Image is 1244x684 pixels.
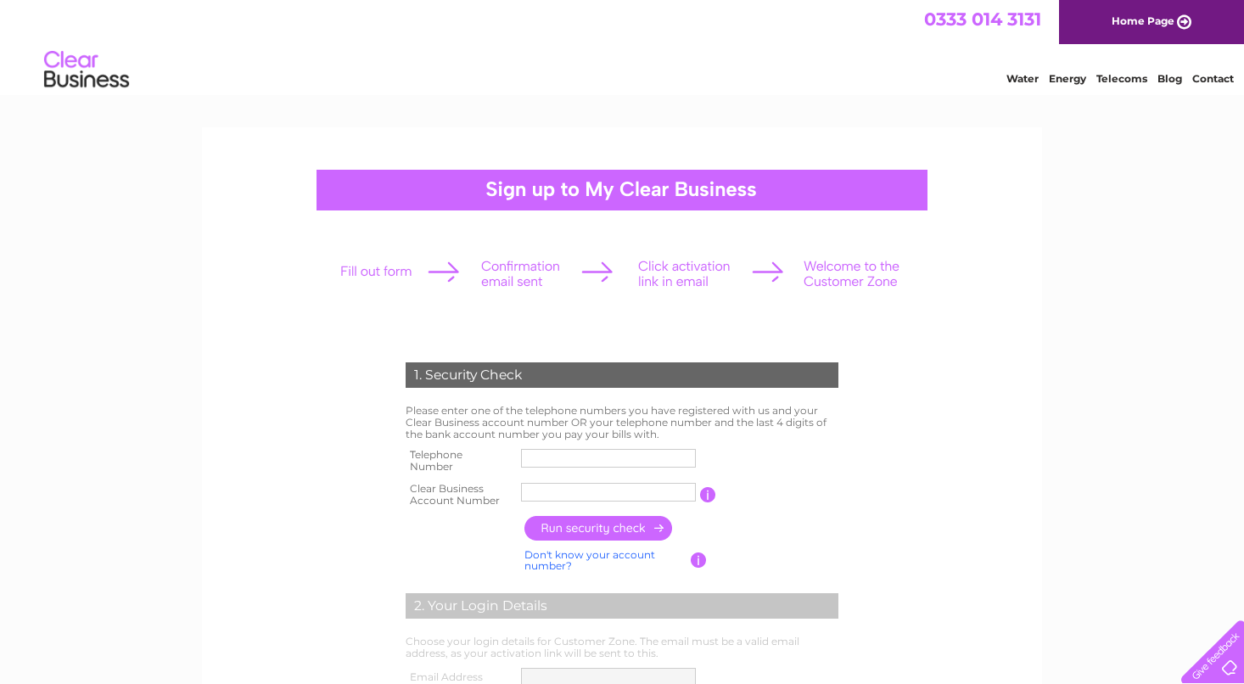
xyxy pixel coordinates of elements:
[1096,72,1147,85] a: Telecoms
[401,401,843,444] td: Please enter one of the telephone numbers you have registered with us and your Clear Business acc...
[524,548,655,573] a: Don't know your account number?
[1192,72,1234,85] a: Contact
[700,487,716,502] input: Information
[43,44,130,96] img: logo.png
[691,552,707,568] input: Information
[1006,72,1039,85] a: Water
[1049,72,1086,85] a: Energy
[401,631,843,664] td: Choose your login details for Customer Zone. The email must be a valid email address, as your act...
[401,478,517,512] th: Clear Business Account Number
[924,8,1041,30] a: 0333 014 3131
[406,593,838,619] div: 2. Your Login Details
[222,9,1024,82] div: Clear Business is a trading name of Verastar Limited (registered in [GEOGRAPHIC_DATA] No. 3667643...
[406,362,838,388] div: 1. Security Check
[1157,72,1182,85] a: Blog
[401,444,517,478] th: Telephone Number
